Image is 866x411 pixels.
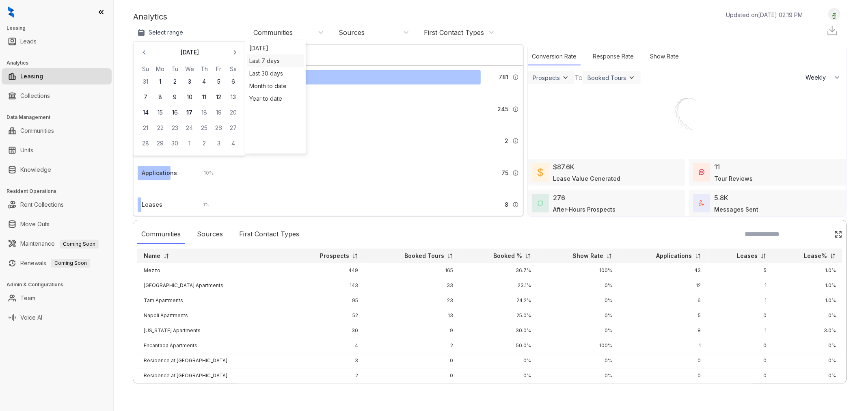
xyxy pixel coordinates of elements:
button: 5 [212,74,226,89]
button: 4 [226,136,241,151]
li: Leads [2,33,112,50]
button: 22 [153,121,168,135]
p: Booked Tours [404,252,444,260]
td: 2 [286,368,365,383]
button: 30 [168,136,182,151]
p: Name [144,252,160,260]
button: 6 [226,74,241,89]
button: Select range [133,25,243,40]
div: Lease Value Generated [553,174,620,183]
img: Click Icon [834,230,842,238]
h3: Data Management [6,114,113,121]
td: 1 [619,338,707,353]
td: 13 [365,308,460,323]
th: Wednesday [182,65,197,74]
td: Residence at [GEOGRAPHIC_DATA] [137,368,286,383]
td: 12 [619,278,707,293]
button: 26 [212,121,226,135]
img: ViewFilterArrow [561,74,570,82]
td: 5 [619,308,707,323]
span: 781 [499,73,508,82]
div: 1 % [195,200,209,209]
h3: Leasing [6,24,113,32]
img: TourReviews [699,169,704,175]
li: Voice AI [2,309,112,326]
button: 24 [182,121,197,135]
button: 8 [153,90,168,104]
img: sorting [830,253,836,259]
img: Info [512,170,519,176]
li: Communities [2,123,112,139]
li: Units [2,142,112,158]
img: Info [512,74,519,80]
div: 10 % [196,169,214,177]
th: Monday [153,65,168,74]
img: Info [512,138,519,144]
h3: Admin & Configurations [6,281,113,288]
button: 18 [197,105,212,120]
div: Conversion Rate [528,48,581,65]
div: Sources [339,28,365,37]
td: 1.0% [773,293,842,308]
td: 23.1% [460,278,538,293]
button: 2 [197,136,212,151]
span: 8 [505,200,508,209]
td: 36.7% [460,263,538,278]
td: 2 [286,383,365,398]
div: Applications [142,169,177,177]
button: 1 [182,136,197,151]
a: Voice AI [20,309,42,326]
td: 100% [538,263,619,278]
button: 31 [138,74,153,89]
div: To [574,73,583,82]
td: 1 [708,293,773,308]
button: 15 [153,105,168,120]
td: 0 [619,383,707,398]
td: 0% [773,383,842,398]
button: 20 [226,105,241,120]
td: 8 [619,323,707,338]
li: Renewals [2,255,112,271]
a: Team [20,290,35,306]
button: 21 [138,121,153,135]
button: 13 [226,90,241,104]
button: 29 [153,136,168,151]
td: 0 [708,368,773,383]
li: Move Outs [2,216,112,232]
td: 23 [365,293,460,308]
a: Collections [20,88,50,104]
p: Select range [149,28,183,37]
td: 0 [365,368,460,383]
div: Response Rate [589,48,638,65]
td: 0% [538,278,619,293]
li: Knowledge [2,162,112,178]
button: 4 [197,74,212,89]
span: Weekly [806,74,830,82]
a: Move Outs [20,216,50,232]
p: Show Rate [572,252,603,260]
img: TotalFum [699,200,704,206]
td: 25.0% [460,308,538,323]
td: 0% [773,338,842,353]
td: 33 [365,278,460,293]
td: [GEOGRAPHIC_DATA] Apartments [137,278,286,293]
div: [DATE] [247,42,304,54]
td: 0% [538,383,619,398]
li: Collections [2,88,112,104]
button: 17 [182,105,197,120]
th: Friday [212,65,226,74]
td: 52 [286,308,365,323]
img: sorting [760,253,767,259]
td: 9 [365,323,460,338]
img: Info [512,201,519,208]
td: 30 [286,323,365,338]
button: 1 [153,74,168,89]
td: 95 [286,293,365,308]
td: 0% [538,323,619,338]
span: 2 [505,136,508,145]
button: 3 [212,136,226,151]
a: Knowledge [20,162,51,178]
a: Rent Collections [20,197,64,213]
div: Year to date [247,92,304,105]
img: sorting [525,253,531,259]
